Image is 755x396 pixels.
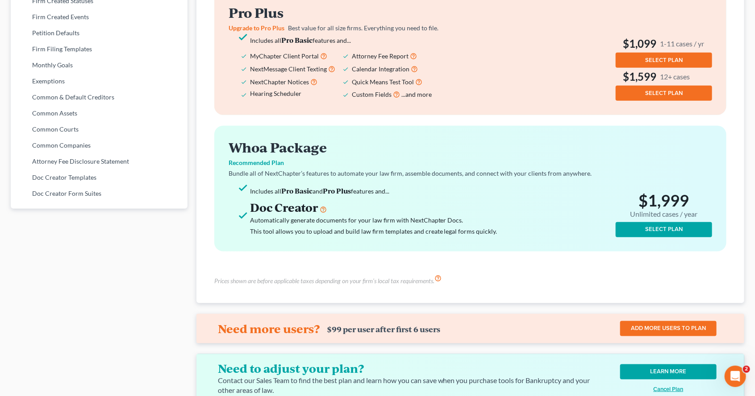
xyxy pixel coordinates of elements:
[645,90,683,97] span: SELECT PLAN
[229,5,457,20] h2: Pro Plus
[11,105,188,121] a: Common Assets
[616,222,712,237] button: SELECT PLAN
[616,37,712,51] h3: $1,099
[401,91,432,98] span: ...and more
[616,53,712,68] button: SELECT PLAN
[616,86,712,101] button: SELECT PLAN
[250,226,612,237] div: This tool allows you to upload and build law firm templates and create legal forms quickly.
[250,52,319,60] span: MyChapter Client Portal
[229,158,712,167] p: Recommended Plan
[660,39,704,48] small: 1-11 cases / yr
[11,121,188,137] a: Common Courts
[218,322,320,336] h4: Need more users?
[11,25,188,41] a: Petition Defaults
[616,191,712,220] h2: $1,999
[620,321,717,336] a: ADD MORE USERS TO PLAN
[11,153,188,169] a: Attorney Fee Disclosure Statement
[11,169,188,186] a: Doc Creator Templates
[288,24,438,32] span: Best value for all size firms. Everything you need to file.
[352,91,392,98] span: Custom Fields
[352,65,409,73] span: Calendar Integration
[620,387,717,392] button: Cancel Plan
[250,185,612,197] li: Includes all and features and...
[352,78,414,86] span: Quick Means Test Tool
[250,37,351,44] span: Includes all features and...
[630,210,698,219] small: Unlimited cases / year
[645,226,683,233] span: SELECT PLAN
[250,65,327,73] span: NextMessage Client Texting
[11,186,188,202] a: Doc Creator Form Suites
[11,57,188,73] a: Monthly Goals
[323,186,351,195] strong: Pro Plus
[327,325,440,334] div: $99 per user after first 6 users
[229,140,712,155] h2: Whoa Package
[250,78,309,86] span: NextChapter Notices
[250,200,612,214] h3: Doc Creator
[743,366,750,373] span: 2
[214,276,434,285] h6: Prices shown are before applicable taxes depending on your firm’s local tax requirements.
[229,169,712,178] p: Bundle all of NextChapter’s features to automate your law firm, assemble documents, and connect w...
[250,214,612,226] div: Automatically generate documents for your law firm with NextChapter Docs.
[725,366,746,387] iframe: Intercom live chat
[229,24,284,32] span: Upgrade to Pro Plus
[11,73,188,89] a: Exemptions
[620,364,717,379] a: LEARN MORE
[11,9,188,25] a: Firm Created Events
[11,41,188,57] a: Firm Filing Templates
[281,35,313,45] strong: Pro Basic
[218,375,594,396] div: Contact our Sales Team to find the best plan and learn how you can save when you purchase tools f...
[11,137,188,153] a: Common Companies
[250,90,301,97] span: Hearing Scheduler
[654,386,684,393] u: Cancel Plan
[218,361,587,375] h4: Need to adjust your plan?
[645,57,683,64] span: SELECT PLAN
[660,72,690,81] small: 12+ cases
[616,70,712,84] h3: $1,599
[281,186,313,195] strong: Pro Basic
[11,89,188,105] a: Common & Default Creditors
[352,52,409,60] span: Attorney Fee Report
